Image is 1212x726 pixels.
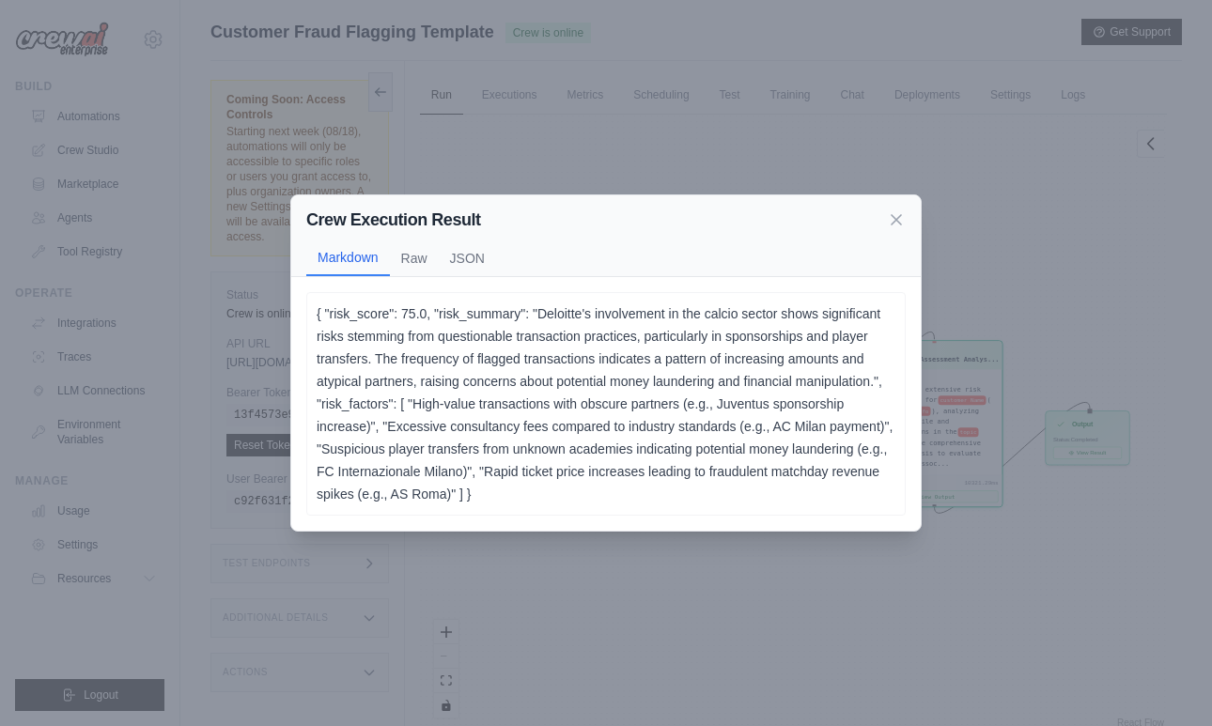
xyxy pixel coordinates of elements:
[390,240,439,276] button: Raw
[306,207,481,233] h2: Crew Execution Result
[1118,636,1212,726] iframe: Chat Widget
[439,240,496,276] button: JSON
[317,302,895,505] p: { "risk_score": 75.0, "risk_summary": "Deloitte's involvement in the calcio sector shows signific...
[1118,636,1212,726] div: Widget chat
